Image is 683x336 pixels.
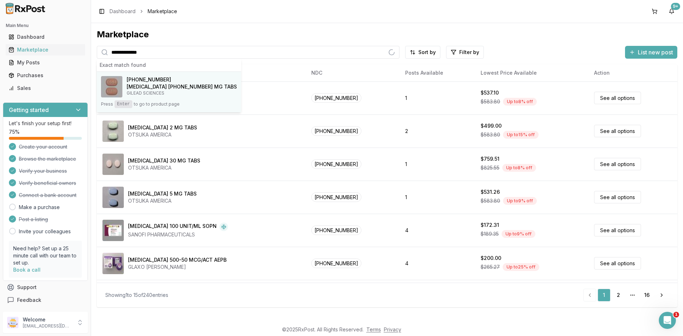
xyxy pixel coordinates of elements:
[115,100,132,108] kbd: Enter
[6,69,85,82] a: Purchases
[594,92,641,104] a: See all options
[481,122,502,129] div: $499.00
[594,191,641,203] a: See all options
[9,59,82,66] div: My Posts
[588,64,677,81] th: Action
[3,281,88,294] button: Support
[3,31,88,43] button: Dashboard
[481,164,499,171] span: $825.55
[102,253,124,274] img: Advair Diskus 500-50 MCG/ACT AEPB
[399,247,475,280] td: 4
[399,64,475,81] th: Posts Available
[148,8,177,15] span: Marketplace
[128,124,197,131] div: [MEDICAL_DATA] 2 MG TABS
[128,223,217,231] div: [MEDICAL_DATA] 100 UNIT/ML SOPN
[9,106,49,114] h3: Getting started
[19,192,76,199] span: Connect a bank account
[110,8,177,15] nav: breadcrumb
[97,29,677,40] div: Marketplace
[399,148,475,181] td: 1
[3,294,88,306] button: Feedback
[598,289,610,302] a: 1
[128,231,228,238] div: SANOFI PHARMACEUTICALS
[128,190,197,197] div: [MEDICAL_DATA] 5 MG TABS
[19,167,67,175] span: Verify your business
[503,98,537,106] div: Up to 8 % off
[105,292,168,299] div: Showing 1 to 15 of 240 entries
[6,43,85,56] a: Marketplace
[475,64,588,81] th: Lowest Price Available
[19,216,48,223] span: Post a listing
[673,312,679,318] span: 1
[128,131,197,138] div: OTSUKA AMERICA
[666,6,677,17] button: 9+
[19,204,60,211] a: Make a purchase
[101,76,122,97] img: Biktarvy 50-200-25 MG TABS
[9,46,82,53] div: Marketplace
[481,131,500,138] span: $583.80
[311,192,361,202] span: [PHONE_NUMBER]
[481,188,500,196] div: $531.26
[101,101,113,107] span: Press
[594,125,641,137] a: See all options
[102,154,124,175] img: Abilify 30 MG TABS
[9,120,82,127] p: Let's finish your setup first!
[23,323,72,329] p: [EMAIL_ADDRESS][DOMAIN_NAME]
[127,90,237,96] p: GILEAD SCIENCES
[3,3,48,14] img: RxPost Logo
[481,263,500,271] span: $265.27
[594,224,641,236] a: See all options
[311,126,361,136] span: [PHONE_NUMBER]
[446,46,484,59] button: Filter by
[503,197,537,205] div: Up to 9 % off
[399,181,475,214] td: 1
[311,258,361,268] span: [PHONE_NUMBER]
[481,222,499,229] div: $172.31
[311,225,361,235] span: [PHONE_NUMBER]
[399,114,475,148] td: 2
[399,280,475,313] td: 2
[19,143,67,150] span: Create your account
[503,131,539,139] div: Up to 15 % off
[481,255,501,262] div: $200.00
[127,83,237,90] h4: [MEDICAL_DATA] [PHONE_NUMBER] MG TABS
[110,8,136,15] a: Dashboard
[638,48,673,57] span: List new post
[9,85,82,92] div: Sales
[583,289,669,302] nav: pagination
[13,267,41,273] a: Book a call
[481,230,499,238] span: $189.35
[102,220,124,241] img: Admelog SoloStar 100 UNIT/ML SOPN
[502,164,536,172] div: Up to 8 % off
[3,57,88,68] button: My Posts
[128,197,197,204] div: OTSUKA AMERICA
[9,33,82,41] div: Dashboard
[366,326,381,332] a: Terms
[6,56,85,69] a: My Posts
[128,256,227,263] div: [MEDICAL_DATA] 500-50 MCG/ACT AEPB
[3,70,88,81] button: Purchases
[3,82,88,94] button: Sales
[399,81,475,114] td: 1
[128,263,227,271] div: GLAXO [PERSON_NAME]
[418,49,436,56] span: Sort by
[311,159,361,169] span: [PHONE_NUMBER]
[128,157,200,164] div: [MEDICAL_DATA] 30 MG TABS
[97,59,241,72] div: Exact match found
[102,121,124,142] img: Abilify 2 MG TABS
[481,89,499,96] div: $537.10
[19,155,76,162] span: Browse the marketplace
[134,101,180,107] span: to go to product page
[3,44,88,55] button: Marketplace
[384,326,401,332] a: Privacy
[7,317,18,328] img: User avatar
[23,316,72,323] p: Welcome
[102,187,124,208] img: Abilify 5 MG TABS
[19,180,76,187] span: Verify beneficial owners
[459,49,479,56] span: Filter by
[6,82,85,95] a: Sales
[9,72,82,79] div: Purchases
[671,3,680,10] div: 9+
[612,289,625,302] a: 2
[481,155,499,162] div: $759.51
